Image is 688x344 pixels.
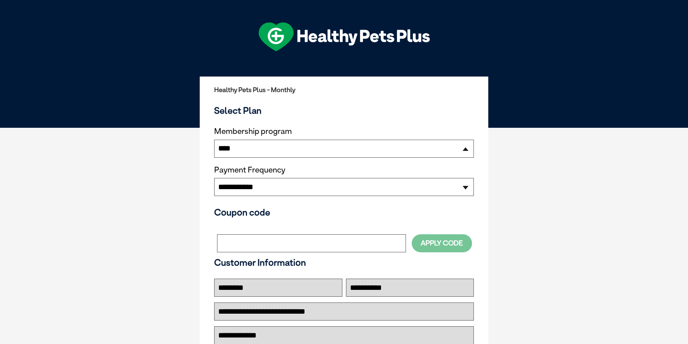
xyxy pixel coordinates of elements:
h3: Select Plan [214,105,474,116]
button: Apply Code [412,234,472,252]
h3: Coupon code [214,207,474,218]
img: hpp-logo-landscape-green-white.png [259,22,430,51]
label: Payment Frequency [214,165,285,175]
h3: Customer Information [214,257,474,268]
h2: Healthy Pets Plus - Monthly [214,86,474,93]
label: Membership program [214,127,474,136]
